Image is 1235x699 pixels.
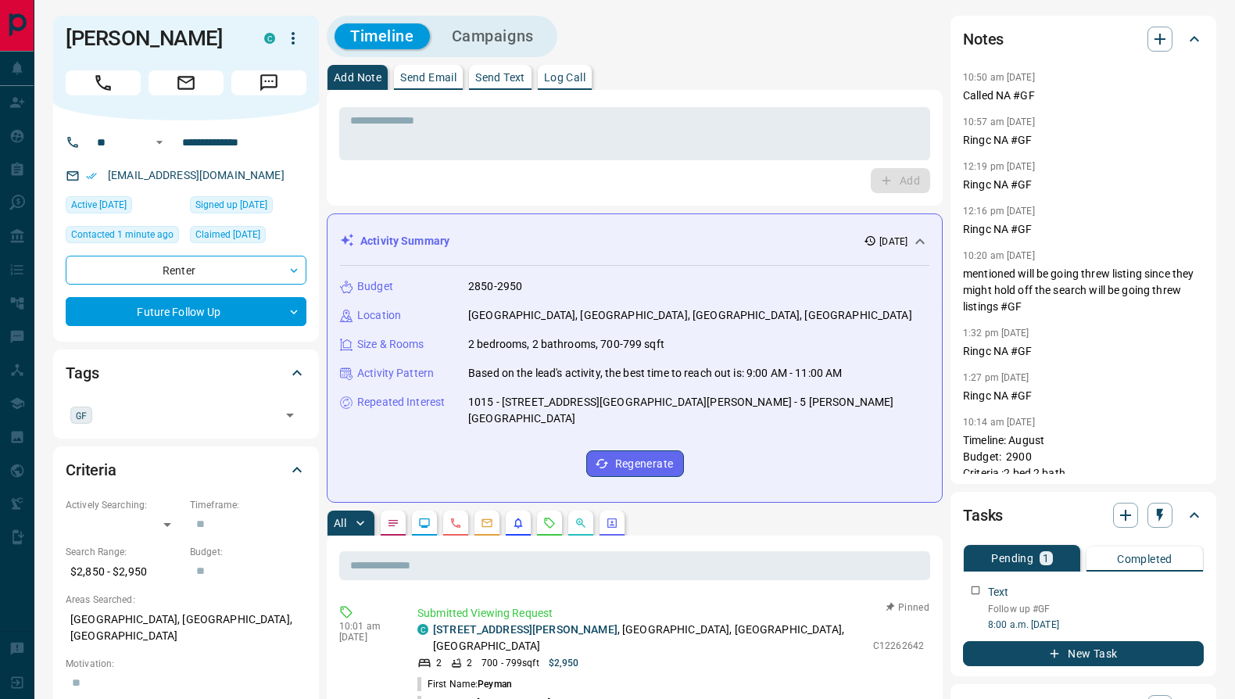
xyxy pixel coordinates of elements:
[478,679,512,690] span: Peyman
[963,250,1035,261] p: 10:20 am [DATE]
[195,227,260,242] span: Claimed [DATE]
[963,432,1204,662] p: Timeline: August Budget: 2900 Criteria :2 bed 2 bath Location: [GEOGRAPHIC_DATA] Annual Salary: 1...
[963,372,1029,383] p: 1:27 pm [DATE]
[1043,553,1049,564] p: 1
[963,132,1204,149] p: Ringc NA #GF
[963,161,1035,172] p: 12:19 pm [DATE]
[357,278,393,295] p: Budget
[150,133,169,152] button: Open
[190,196,306,218] div: Sat Jul 05 2025
[586,450,684,477] button: Regenerate
[357,336,424,353] p: Size & Rooms
[357,307,401,324] p: Location
[66,297,306,326] div: Future Follow Up
[879,235,907,249] p: [DATE]
[885,600,930,615] button: Pinned
[357,394,445,410] p: Repeated Interest
[1117,554,1172,565] p: Completed
[988,618,1204,632] p: 8:00 a.m. [DATE]
[549,656,579,670] p: $2,950
[963,88,1204,104] p: Called NA #GF
[544,72,585,83] p: Log Call
[66,657,306,671] p: Motivation:
[963,503,1003,528] h2: Tasks
[963,496,1204,534] div: Tasks
[481,517,493,529] svg: Emails
[468,307,912,324] p: [GEOGRAPHIC_DATA], [GEOGRAPHIC_DATA], [GEOGRAPHIC_DATA], [GEOGRAPHIC_DATA]
[543,517,556,529] svg: Requests
[149,70,224,95] span: Email
[449,517,462,529] svg: Calls
[387,517,399,529] svg: Notes
[66,593,306,607] p: Areas Searched:
[66,498,182,512] p: Actively Searching:
[66,226,182,248] div: Tue Aug 12 2025
[400,72,456,83] p: Send Email
[190,545,306,559] p: Budget:
[988,602,1204,616] p: Follow up #GF
[417,605,924,622] p: Submitted Viewing Request
[963,221,1204,238] p: Ringc NA #GF
[66,545,182,559] p: Search Range:
[86,170,97,181] svg: Email Verified
[334,518,346,529] p: All
[468,365,842,382] p: Based on the lead's activity, the best time to reach out is: 9:00 AM - 11:00 AM
[963,343,1204,360] p: Ringc NA #GF
[66,457,116,482] h2: Criteria
[190,226,306,248] div: Sat Jul 05 2025
[475,72,525,83] p: Send Text
[66,70,141,95] span: Call
[66,607,306,649] p: [GEOGRAPHIC_DATA], [GEOGRAPHIC_DATA], [GEOGRAPHIC_DATA]
[360,233,449,249] p: Activity Summary
[991,553,1033,564] p: Pending
[279,404,301,426] button: Open
[66,451,306,489] div: Criteria
[575,517,587,529] svg: Opportunities
[66,360,98,385] h2: Tags
[963,177,1204,193] p: Ringc NA #GF
[108,169,285,181] a: [EMAIL_ADDRESS][DOMAIN_NAME]
[66,196,182,218] div: Sun Aug 03 2025
[468,394,929,427] p: 1015 - [STREET_ADDRESS][GEOGRAPHIC_DATA][PERSON_NAME] - 5 [PERSON_NAME][GEOGRAPHIC_DATA]
[436,656,442,670] p: 2
[76,407,87,423] span: GF
[231,70,306,95] span: Message
[467,656,472,670] p: 2
[873,639,924,653] p: C12262642
[963,116,1035,127] p: 10:57 am [DATE]
[71,197,127,213] span: Active [DATE]
[963,388,1204,404] p: Ringc NA #GF
[339,621,394,632] p: 10:01 am
[66,354,306,392] div: Tags
[963,206,1035,217] p: 12:16 pm [DATE]
[436,23,549,49] button: Campaigns
[357,365,434,382] p: Activity Pattern
[66,559,182,585] p: $2,850 - $2,950
[334,72,381,83] p: Add Note
[606,517,618,529] svg: Agent Actions
[963,27,1004,52] h2: Notes
[963,641,1204,666] button: New Task
[417,677,512,691] p: First Name:
[66,26,241,51] h1: [PERSON_NAME]
[433,622,865,654] p: , [GEOGRAPHIC_DATA], [GEOGRAPHIC_DATA], [GEOGRAPHIC_DATA]
[963,328,1029,339] p: 1:32 pm [DATE]
[481,656,539,670] p: 700 - 799 sqft
[66,256,306,285] div: Renter
[963,72,1035,83] p: 10:50 am [DATE]
[433,623,617,636] a: [STREET_ADDRESS][PERSON_NAME]
[963,20,1204,58] div: Notes
[264,33,275,44] div: condos.ca
[71,227,174,242] span: Contacted 1 minute ago
[195,197,267,213] span: Signed up [DATE]
[417,624,428,635] div: condos.ca
[988,584,1009,600] p: Text
[963,266,1204,315] p: mentioned will be going threw listing since they might hold off the search will be going threw li...
[468,336,664,353] p: 2 bedrooms, 2 bathrooms, 700-799 sqft
[339,632,394,643] p: [DATE]
[418,517,431,529] svg: Lead Browsing Activity
[512,517,524,529] svg: Listing Alerts
[190,498,306,512] p: Timeframe:
[340,227,929,256] div: Activity Summary[DATE]
[468,278,522,295] p: 2850-2950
